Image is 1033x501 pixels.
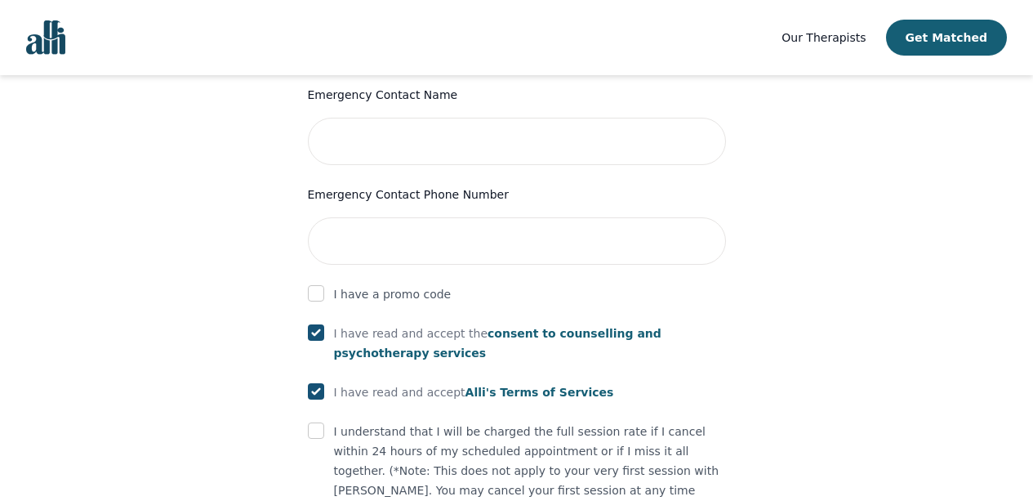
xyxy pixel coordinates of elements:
span: Our Therapists [781,31,866,44]
p: I have read and accept the [334,324,726,363]
img: alli logo [26,20,65,55]
a: Our Therapists [781,28,866,47]
p: I have a promo code [334,284,452,304]
label: Emergency Contact Phone Number [308,185,726,204]
span: Alli's Terms of Services [465,386,614,399]
p: I have read and accept [334,382,614,402]
label: Emergency Contact Name [308,85,726,105]
button: Get Matched [886,20,1007,56]
span: consent to counselling and psychotherapy services [334,327,661,360]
